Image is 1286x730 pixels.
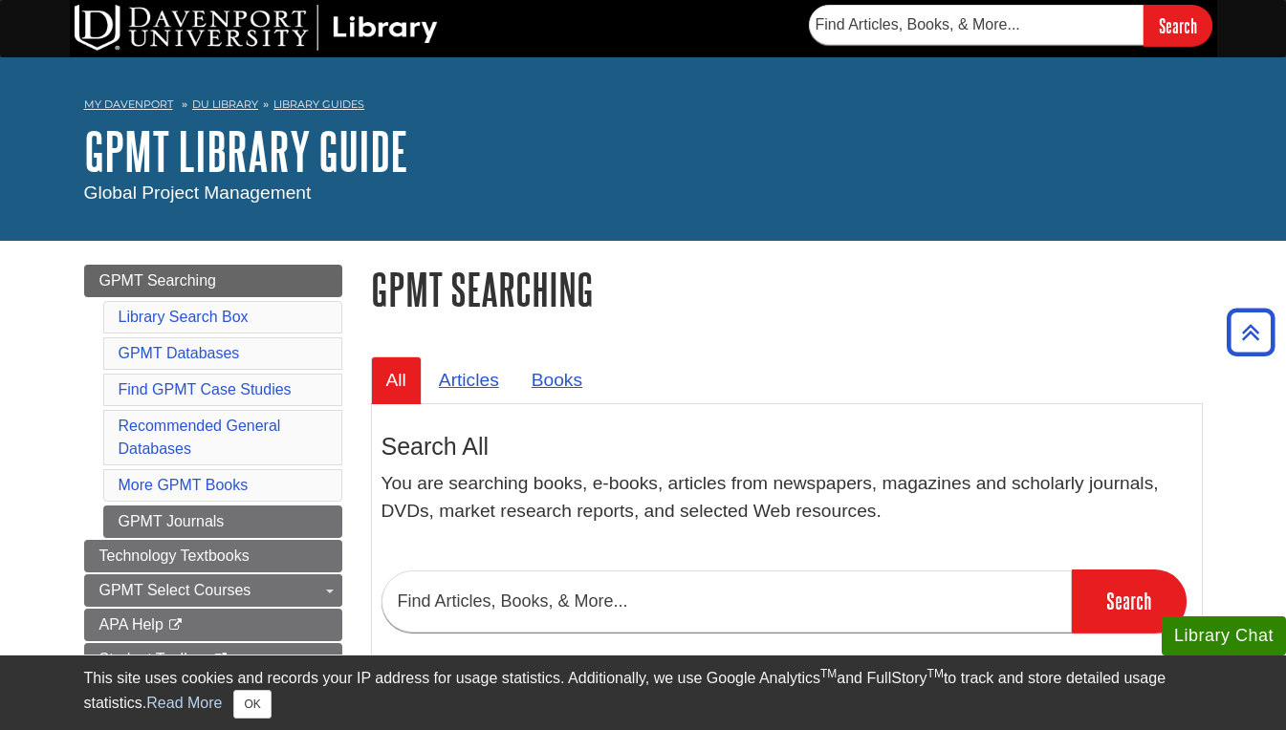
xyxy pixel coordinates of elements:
[820,667,837,680] sup: TM
[119,309,249,325] a: Library Search Box
[1072,569,1187,633] input: Search
[809,5,1144,45] input: Find Articles, Books, & More...
[809,5,1212,46] form: Searches DU Library's articles, books, and more
[192,97,258,111] a: DU Library
[273,97,364,111] a: Library Guides
[233,690,271,719] button: Close
[146,695,222,711] a: Read More
[119,345,240,361] a: GPMT Databases
[381,470,1192,526] p: You are searching books, e-books, articles from newspapers, magazines and scholarly journals, DVD...
[84,540,342,572] a: Technology Textbooks
[371,265,1203,313] h1: GPMT Searching
[1144,5,1212,46] input: Search
[84,609,342,641] a: APA Help
[424,356,514,403] a: Articles
[84,574,342,607] a: GPMT Select Courses
[84,92,1203,122] nav: breadcrumb
[1220,319,1281,345] a: Back to Top
[99,272,216,289] span: GPMT Searching
[381,570,1072,633] input: Find Articles, Books, & More...
[99,547,250,564] span: Technology Textbooks
[516,356,598,403] a: Books
[99,651,208,667] span: Student Toolbox
[167,619,184,632] i: This link opens in a new window
[84,643,342,676] a: Student Toolbox
[119,381,292,397] a: Find GPMT Case Studies
[381,433,1192,461] h3: Search All
[84,97,173,113] a: My Davenport
[84,182,312,203] span: Global Project Management
[103,505,342,538] a: GPMT Journals
[1162,616,1286,655] button: Library Chat
[84,265,342,297] a: GPMT Searching
[84,667,1203,719] div: This site uses cookies and records your IP address for usage statistics. Additionally, we use Goo...
[84,121,408,181] a: GPMT Library Guide
[99,582,251,598] span: GPMT Select Courses
[99,616,163,633] span: APA Help
[119,477,249,493] a: More GPMT Books
[927,667,944,680] sup: TM
[119,418,281,457] a: Recommended General Databases
[371,356,422,403] a: All
[75,5,438,51] img: DU Library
